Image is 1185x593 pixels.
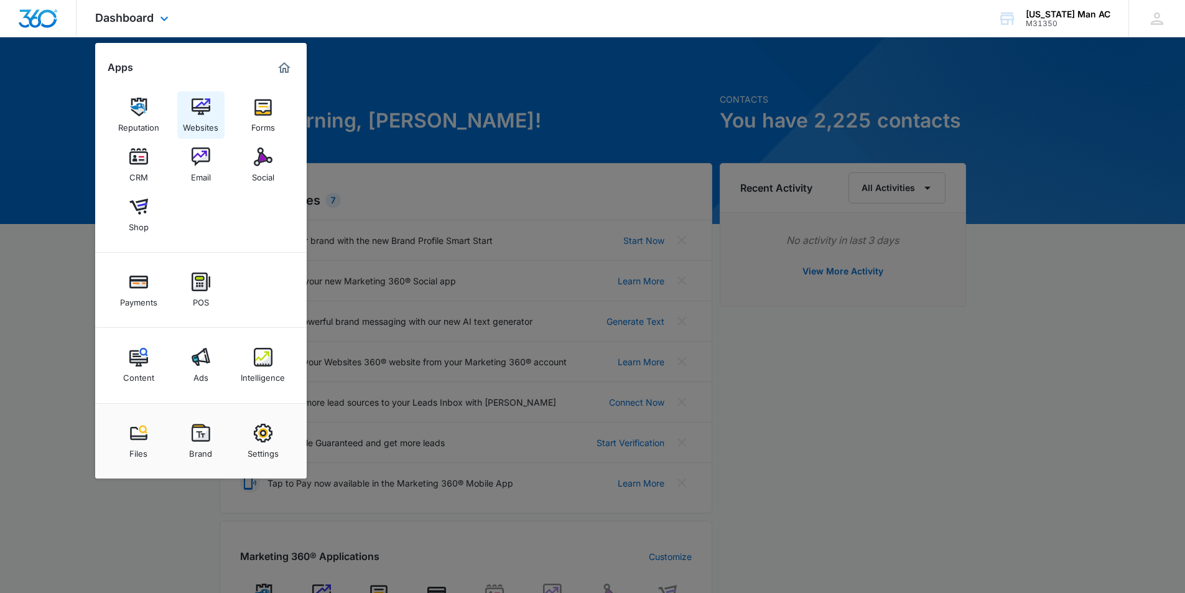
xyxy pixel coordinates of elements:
[129,166,148,182] div: CRM
[239,418,287,465] a: Settings
[115,91,162,139] a: Reputation
[183,116,218,133] div: Websites
[108,62,133,73] h2: Apps
[118,116,159,133] div: Reputation
[177,266,225,314] a: POS
[239,342,287,389] a: Intelligence
[191,166,211,182] div: Email
[193,291,209,307] div: POS
[193,367,208,383] div: Ads
[239,91,287,139] a: Forms
[115,141,162,189] a: CRM
[123,367,154,383] div: Content
[251,116,275,133] div: Forms
[129,442,147,459] div: Files
[129,216,149,232] div: Shop
[1026,19,1110,28] div: account id
[115,266,162,314] a: Payments
[177,418,225,465] a: Brand
[177,91,225,139] a: Websites
[248,442,279,459] div: Settings
[241,367,285,383] div: Intelligence
[115,342,162,389] a: Content
[274,58,294,78] a: Marketing 360® Dashboard
[115,191,162,238] a: Shop
[177,141,225,189] a: Email
[239,141,287,189] a: Social
[189,442,212,459] div: Brand
[177,342,225,389] a: Ads
[120,291,157,307] div: Payments
[252,166,274,182] div: Social
[1026,9,1110,19] div: account name
[115,418,162,465] a: Files
[95,11,154,24] span: Dashboard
